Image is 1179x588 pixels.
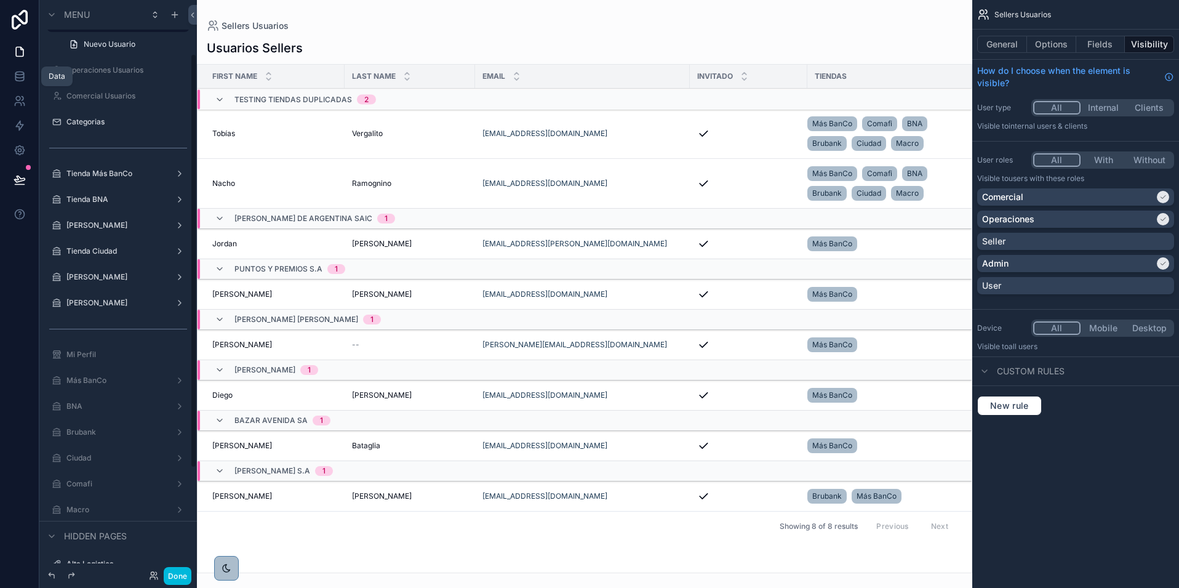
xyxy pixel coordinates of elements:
span: TESTING TIENDAS DUPLICADAS [234,95,352,105]
p: Visible to [977,121,1174,131]
div: 1 [320,416,323,425]
span: Menu [64,9,90,21]
p: Visible to [977,174,1174,183]
span: Tiendas [815,71,847,81]
button: General [977,36,1027,53]
label: Comafi [66,479,165,489]
label: [PERSON_NAME] [66,272,165,282]
span: Last name [352,71,396,81]
label: BNA [66,401,165,411]
label: Alta Logistica [66,559,182,569]
a: Nuevo Usuario [62,34,190,54]
label: User roles [977,155,1026,165]
span: New rule [985,400,1034,411]
button: With [1081,153,1127,167]
button: Clients [1126,101,1172,115]
button: Mobile [1081,321,1127,335]
label: Device [977,323,1026,333]
p: Comercial [982,191,1023,203]
button: All [1033,321,1081,335]
label: [PERSON_NAME] [66,298,165,308]
label: Tienda Más BanCo [66,169,165,179]
label: User type [977,103,1026,113]
button: All [1033,153,1081,167]
span: Internal users & clients [1009,121,1087,131]
div: Data [49,71,65,81]
span: First name [212,71,257,81]
span: Users with these roles [1009,174,1084,183]
div: 1 [322,466,326,476]
a: How do I choose when the element is visible? [977,65,1174,89]
span: BAZAR AVENIDA SA [234,416,308,425]
label: Brubank [66,427,165,437]
label: Comercial Usuarios [66,91,182,101]
div: 2 [364,95,369,105]
label: Macro [66,505,165,515]
button: Visibility [1125,36,1174,53]
div: 1 [308,365,311,375]
button: Fields [1076,36,1125,53]
p: Visible to [977,342,1174,352]
button: New rule [977,396,1042,416]
p: Seller [982,235,1005,248]
label: Operaciones Usuarios [66,65,182,75]
label: Tienda Ciudad [66,246,165,256]
button: Desktop [1126,321,1172,335]
span: PUNTOS Y PREMIOS S.A [234,264,322,274]
label: Tienda BNA [66,195,165,204]
label: Más BanCo [66,376,165,385]
span: Sellers Usuarios [994,10,1051,20]
span: [PERSON_NAME] [234,365,295,375]
button: All [1033,101,1081,115]
label: Categorias [66,117,182,127]
span: [PERSON_NAME] [PERSON_NAME] [234,315,358,324]
button: Internal [1081,101,1127,115]
button: Options [1027,36,1076,53]
span: Email [482,71,505,81]
div: 1 [385,214,388,224]
label: [PERSON_NAME] [66,220,165,230]
span: Custom rules [997,365,1065,377]
div: 1 [370,315,374,324]
span: all users [1009,342,1037,351]
span: [PERSON_NAME] S.A [234,466,310,476]
span: Nuevo Usuario [84,39,135,49]
p: Operaciones [982,213,1034,225]
button: Done [164,567,191,585]
button: Without [1126,153,1172,167]
span: Invitado [697,71,733,81]
div: 1 [335,264,338,274]
label: Mi Perfil [66,350,182,360]
p: User [982,280,1001,292]
span: Hidden pages [64,530,127,542]
span: How do I choose when the element is visible? [977,65,1159,89]
p: Admin [982,257,1009,270]
span: [PERSON_NAME] DE ARGENTINA SAIC [234,214,372,224]
label: Ciudad [66,453,165,463]
span: Showing 8 of 8 results [780,522,858,531]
